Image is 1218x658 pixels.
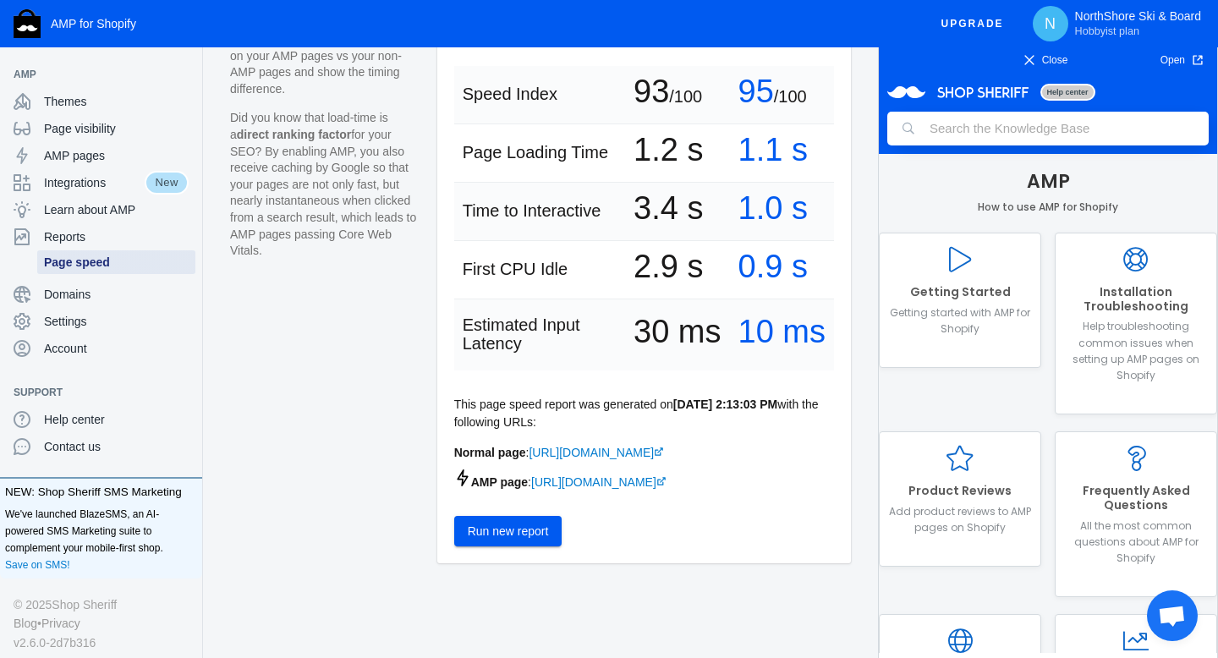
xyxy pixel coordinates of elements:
span: 93 [634,83,669,100]
span: Help center [162,11,217,29]
button: Add a sales channel [172,71,199,78]
p: We'll conduct a real-time analysis on your AMP pages vs your non-AMP pages and show the timing di... [230,31,420,97]
a: Shop Sheriff [52,595,117,614]
span: Upgrade [941,8,1004,39]
p: Add product reviews to AMP pages on Shopify [8,430,155,463]
p: NorthShore Ski & Board [1075,9,1201,38]
a: Learn about AMP [7,196,195,223]
span: Hobbyist plan [1075,25,1139,38]
a: IntegrationsNew [7,169,195,196]
a: Frequently Asked Questions All the most common questions about AMP for Shopify [176,359,338,524]
div: Open chat [1147,590,1198,641]
a: Settings [7,308,195,335]
span: First CPU Idle [463,260,568,278]
a: Privacy [41,614,80,633]
span: AMP pages [44,147,189,164]
a: Page visibility [7,115,195,142]
span: Themes [44,93,189,110]
span: 10 ms [738,323,826,340]
button: Upgrade [928,8,1018,40]
strong: direct ranking factor [237,128,351,141]
p: This page speed report was generated on with the following URLs: [454,396,834,431]
a: Contact us [7,433,195,460]
span: 1.2 s [634,141,703,158]
span: Run new report [468,524,549,538]
div: : [454,444,834,461]
span: 2.9 s [634,258,703,275]
div: v2.6.0-2d7b316 [14,633,189,652]
a: Reports [7,223,195,250]
button: Add a sales channel [172,389,199,396]
span: Estimated Input Latency [463,315,580,353]
a: [URL][DOMAIN_NAME] [529,446,664,459]
h2: Installation Troubleshooting [184,212,331,241]
span: AMP [14,66,172,83]
h3: How to use AMP for Shopify [8,129,330,140]
img: logo-long_333x28.png [8,14,150,25]
span: Close [993,52,1097,69]
span: Integrations [44,174,145,191]
span: Domains [44,286,189,303]
input: Search the Knowledge Base [8,39,330,73]
a: Help center [8,14,150,25]
div: © 2025 [14,595,189,614]
span: 1.0 s [738,200,808,217]
span: Support [14,384,172,401]
h1: AMP [8,98,330,120]
h2: Getting Started [8,212,155,227]
span: 30 ms [634,323,721,340]
span: Speed Index [463,85,557,103]
span: Help center [44,411,189,428]
span: 0.9 s [738,258,808,275]
span: /100 [669,87,702,106]
button: Run new report [454,516,562,546]
a: Blog [14,614,37,633]
span: AMP for Shopify [51,17,136,30]
span: New [145,171,189,195]
p: Getting started with AMP for Shopify [8,232,155,264]
span: Page speed [44,254,189,271]
a: Page speed [37,250,195,274]
a: Themes [7,88,195,115]
span: N [1042,15,1059,32]
strong: Normal page [454,446,526,459]
span: Time to Interactive [463,201,601,220]
a: [URL][DOMAIN_NAME] [531,475,667,489]
span: 95 [738,83,774,100]
span: Learn about AMP [44,201,189,218]
div: • [14,614,189,633]
img: Shop Sheriff Logo [14,9,41,38]
span: Open [1160,52,1185,69]
strong: AMP page [454,475,528,489]
span: Reports [44,228,189,245]
span: 3.4 s [634,200,703,217]
span: Page Loading Time [463,143,608,162]
p: Help troubleshooting common issues when setting up AMP pages on Shopify [184,245,331,310]
a: Account [7,335,195,362]
a: Installation Troubleshooting Help troubleshooting common issues when setting up AMP pages on Shopify [176,160,338,342]
span: Account [44,340,189,357]
span: /100 [774,87,807,106]
a: AMP pages [7,142,195,169]
span: Contact us [44,438,189,455]
h2: Product Reviews [8,411,155,425]
strong: [DATE] 2:13:03 PM [673,398,777,411]
span: Settings [44,313,189,330]
span: 1.1 s [738,141,808,158]
p: All the most common questions about AMP for Shopify [184,445,331,494]
a: Domains [7,281,195,308]
h2: Frequently Asked Questions [184,411,331,440]
div: : [454,469,834,491]
span: Page visibility [44,120,189,137]
p: Did you know that load-time is a for your SEO? By enabling AMP, you also receive caching by Googl... [230,110,420,259]
a: Save on SMS! [5,557,70,573]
